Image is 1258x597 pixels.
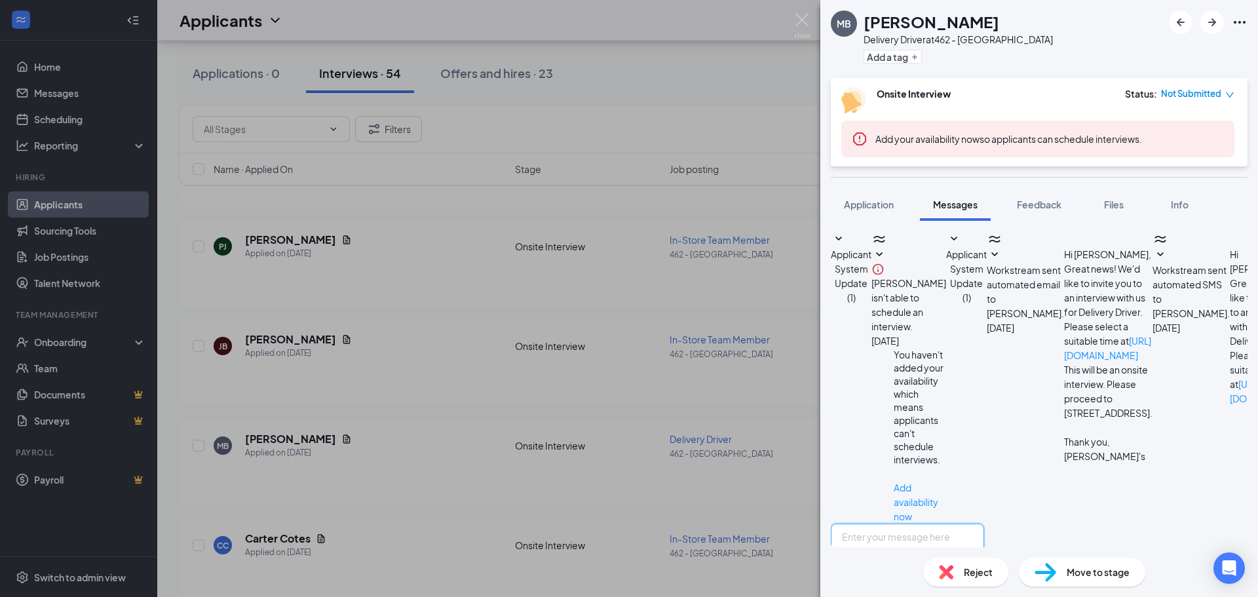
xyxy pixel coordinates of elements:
[864,33,1053,46] div: Delivery Driver at 462 - [GEOGRAPHIC_DATA]
[871,247,887,263] svg: SmallChevronDown
[964,565,993,579] span: Reject
[987,264,1064,319] span: Workstream sent automated email to [PERSON_NAME].
[1213,552,1245,584] div: Open Intercom Messenger
[1169,10,1192,34] button: ArrowLeftNew
[1153,231,1168,247] svg: WorkstreamLogo
[871,263,885,276] svg: Info
[871,334,899,348] span: [DATE]
[1064,449,1153,463] p: [PERSON_NAME]'s
[1064,247,1153,261] p: Hi [PERSON_NAME],
[1104,199,1124,210] span: Files
[877,88,951,100] b: Onsite Interview
[1232,14,1248,30] svg: Ellipses
[1064,434,1153,449] p: Thank you,
[1153,247,1168,263] svg: SmallChevronDown
[875,132,980,145] button: Add your availability now
[1200,10,1224,34] button: ArrowRight
[852,131,867,147] svg: Error
[1125,87,1157,100] div: Status :
[1064,362,1153,420] p: This will be an onsite interview. Please proceed to [STREET_ADDRESS].
[911,53,919,61] svg: Plus
[831,231,847,247] svg: SmallChevronDown
[1017,199,1061,210] span: Feedback
[894,482,938,522] a: Add availability now
[987,320,1014,335] span: [DATE]
[1064,261,1153,362] p: Great news! We'd like to invite you to an interview with us for Delivery Driver. Please select a ...
[864,50,922,64] button: PlusAdd a tag
[1153,264,1230,319] span: Workstream sent automated SMS to [PERSON_NAME].
[1204,14,1220,30] svg: ArrowRight
[871,231,887,247] svg: WorkstreamLogo
[871,277,946,332] span: [PERSON_NAME] isn't able to schedule an interview.
[831,248,871,303] span: Applicant System Update (1)
[875,133,1142,145] span: so applicants can schedule interviews.
[987,247,1002,263] svg: SmallChevronDown
[946,248,987,303] span: Applicant System Update (1)
[837,17,851,30] div: MB
[844,199,894,210] span: Application
[831,231,871,305] button: SmallChevronDownApplicant System Update (1)
[864,10,999,33] h1: [PERSON_NAME]
[1225,90,1234,100] span: down
[1173,14,1189,30] svg: ArrowLeftNew
[1067,565,1130,579] span: Move to stage
[1161,87,1221,100] span: Not Submitted
[946,231,987,305] button: SmallChevronDownApplicant System Update (1)
[1153,320,1180,335] span: [DATE]
[933,199,978,210] span: Messages
[946,231,962,247] svg: SmallChevronDown
[1171,199,1189,210] span: Info
[894,348,946,466] div: You haven't added your availability which means applicants can't schedule interviews.
[987,231,1002,247] svg: WorkstreamLogo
